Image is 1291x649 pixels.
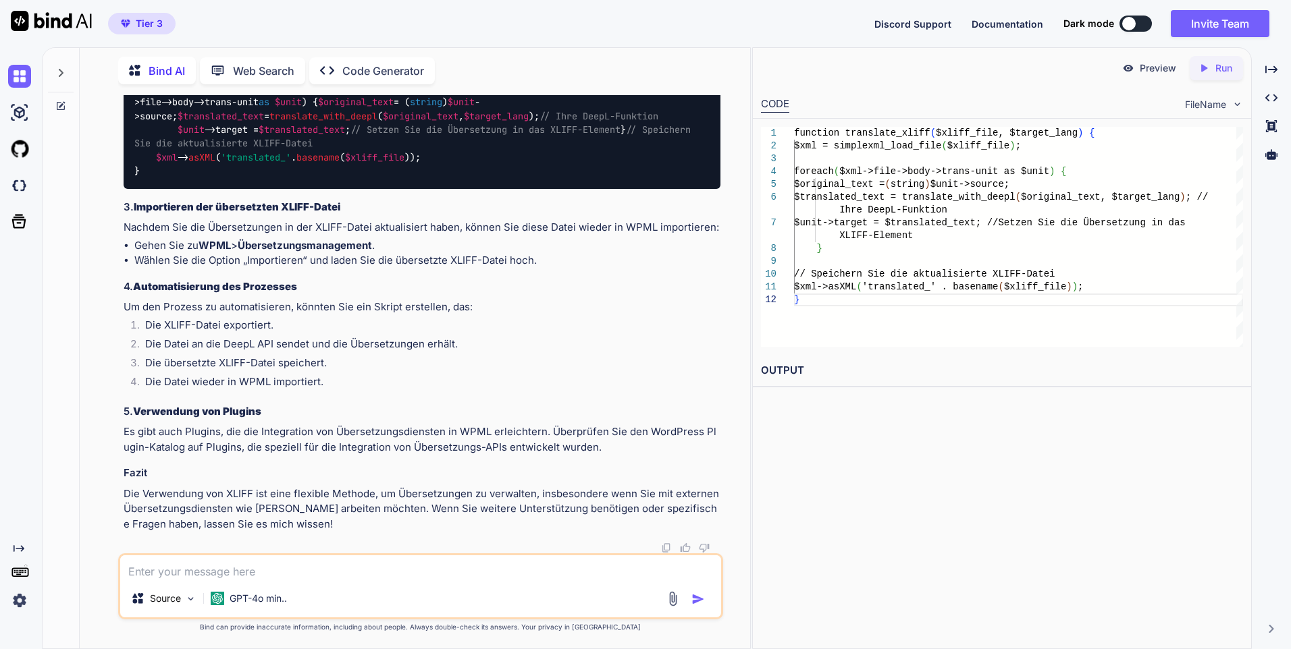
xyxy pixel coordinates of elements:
[1016,192,1021,202] span: (
[259,123,345,136] span: $translated_text
[8,101,31,124] img: ai-studio
[1072,281,1078,292] span: )
[1063,17,1114,30] span: Dark mode
[936,128,1078,138] span: $xliff_file, $target_lang
[188,151,215,163] span: asXML
[874,17,951,31] button: Discord Support
[924,179,930,190] span: )
[1171,10,1269,37] button: Invite Team
[691,592,705,606] img: icon
[124,486,720,532] p: Die Verwendung von XLIFF ist eine flexible Methode, um Übersetzungen zu verwalten, insbesondere w...
[874,18,951,30] span: Discord Support
[134,337,720,356] li: Die Datei an die DeepL API sendet und die Übersetzungen erhält.
[761,242,776,255] div: 8
[699,542,710,553] img: dislike
[178,110,264,122] span: $translated_text
[185,593,196,604] img: Pick Models
[134,123,696,149] span: // Speichern Sie die aktualisierte XLIFF-Datei
[856,281,862,292] span: (
[761,268,776,281] div: 10
[8,174,31,197] img: darkCloudIdeIcon
[150,592,181,605] p: Source
[761,255,776,268] div: 9
[134,253,720,269] li: Wählen Sie die Option „Importieren“ und laden Sie die übersetzte XLIFF-Datei hoch.
[134,356,720,374] li: Die übersetzte XLIFF-Datei speichert.
[1021,192,1180,202] span: $original_text, $target_lang
[410,96,442,109] span: string
[972,18,1043,30] span: Documentation
[318,96,394,109] span: $original_text
[134,238,720,254] li: Gehen Sie zu > .
[661,542,672,553] img: copy
[839,204,947,215] span: Ihre DeepL-Funktion
[839,166,1049,177] span: $xml->file->body->trans-unit as $unit
[108,13,176,34] button: premiumTier 3
[345,151,404,163] span: $xliff_file
[794,140,941,151] span: $xml = simplexml_load_file
[124,300,720,315] p: Um den Prozess zu automatisieren, könnten Sie ein Skript erstellen, das:
[136,17,163,30] span: Tier 3
[1061,166,1066,177] span: {
[134,318,720,337] li: Die XLIFF-Datei exportiert.
[124,200,720,215] h3: 3.
[1004,281,1066,292] span: $xliff_file
[134,200,340,213] strong: Importieren der übersetzten XLIFF-Datei
[448,96,475,109] span: $unit
[761,127,776,140] div: 1
[118,622,723,632] p: Bind can provide inaccurate information, including about people. Always double-check its answers....
[1066,281,1072,292] span: )
[680,542,691,553] img: like
[998,217,1185,228] span: Setzen Sie die Übersetzung in das
[761,152,776,165] div: 3
[342,63,424,79] p: Code Generator
[665,591,681,606] img: attachment
[761,281,776,293] div: 11
[1122,62,1134,74] img: preview
[1078,281,1083,292] span: ;
[1185,98,1226,111] span: FileName
[8,589,31,612] img: settings
[259,96,269,109] span: as
[383,110,458,122] span: $original_text
[133,280,297,293] strong: Automatisierung des Prozesses
[296,151,340,163] span: basename
[539,110,658,122] span: // Ihre DeepL-Funktion
[124,220,720,235] p: Nachdem Sie die Übersetzungen in der XLIFF-Datei aktualisiert haben, können Sie diese Datei wiede...
[1180,192,1185,202] span: )
[930,128,936,138] span: (
[1140,61,1176,75] p: Preview
[794,217,998,228] span: $unit->target = $translated_text; //
[930,179,1010,190] span: $unit->source;
[862,281,999,292] span: 'translated_' . basename
[133,405,261,418] strong: Verwendung von Plugins
[1009,140,1015,151] span: )
[211,592,224,605] img: GPT-4o mini
[1232,98,1243,110] img: chevron down
[794,128,930,138] span: function translate_xliff
[761,191,776,204] div: 6
[124,424,720,455] p: Es gibt auch Plugins, die die Integration von Übersetzungsdiensten in WPML erleichtern. Überprüfe...
[972,17,1043,31] button: Documentation
[761,96,789,113] div: CODE
[134,374,720,393] li: Die Datei wieder in WPML importiert.
[1215,61,1232,75] p: Run
[947,140,1009,151] span: $xliff_file
[1016,140,1021,151] span: ;
[761,140,776,152] div: 2
[834,166,839,177] span: (
[124,404,720,420] h3: 5.
[1089,128,1095,138] span: {
[124,465,720,481] h3: Fazit
[275,96,302,109] span: $unit
[761,178,776,191] div: 5
[885,179,890,190] span: (
[464,110,529,122] span: $target_lang
[1186,192,1209,202] span: ; //
[891,179,924,190] span: string
[8,65,31,88] img: chat
[794,281,856,292] span: $xml->asXML
[1049,166,1055,177] span: )
[941,140,947,151] span: (
[794,269,1055,279] span: // Speichern Sie die aktualisierte XLIFF-Datei
[269,110,377,122] span: translate_with_deepl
